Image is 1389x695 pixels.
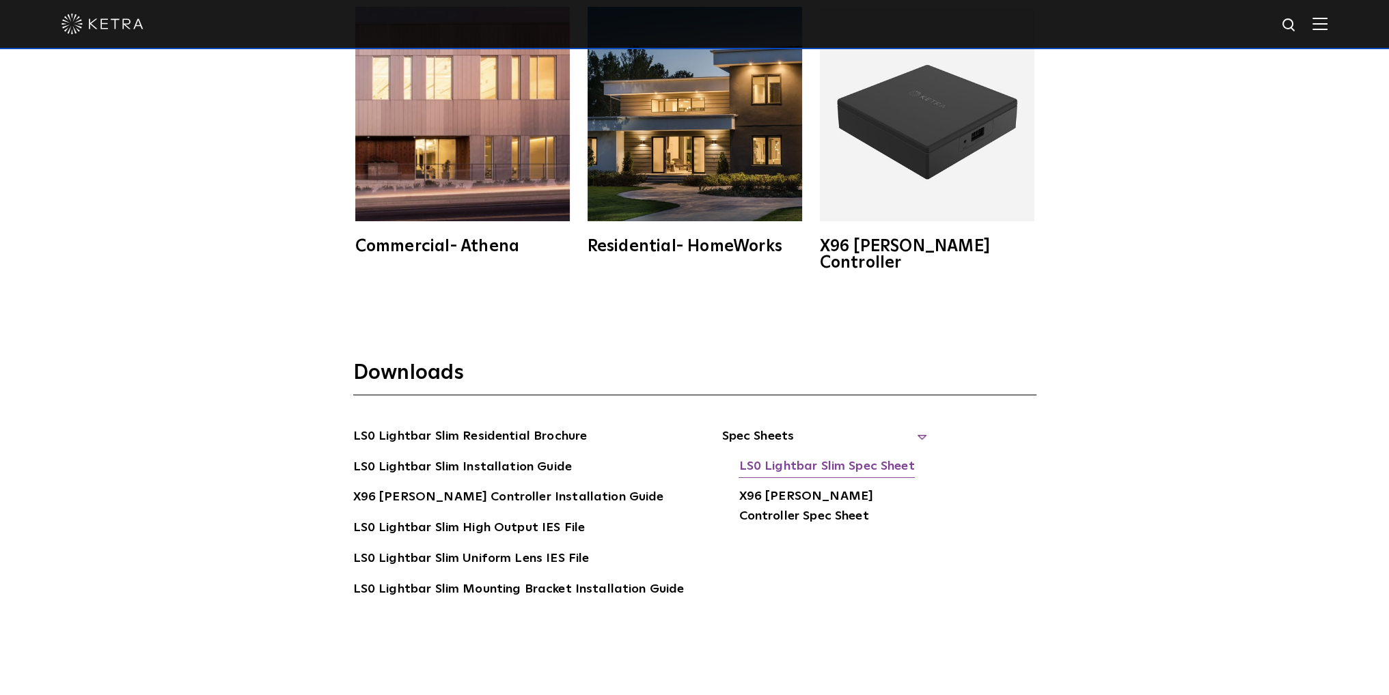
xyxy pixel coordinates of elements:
[1312,17,1328,30] img: Hamburger%20Nav.svg
[353,7,572,255] a: Commercial- Athena
[820,7,1034,221] img: X96_Controller
[353,580,685,601] a: LS0 Lightbar Slim Mounting Bracket Installation Guide
[820,238,1034,271] div: X96 [PERSON_NAME] Controller
[353,457,572,479] a: LS0 Lightbar Slim Installation Guide
[588,7,802,221] img: homeworks_hero
[353,427,588,449] a: LS0 Lightbar Slim Residential Brochure
[586,7,804,255] a: Residential- HomeWorks
[1281,17,1298,34] img: search icon
[739,487,926,528] a: X96 [PERSON_NAME] Controller Spec Sheet
[353,360,1036,395] h3: Downloads
[721,427,926,457] span: Spec Sheets
[818,7,1036,271] a: X96 [PERSON_NAME] Controller
[739,457,914,479] a: LS0 Lightbar Slim Spec Sheet
[355,238,570,255] div: Commercial- Athena
[353,487,664,509] a: X96 [PERSON_NAME] Controller Installation Guide
[61,14,143,34] img: ketra-logo-2019-white
[353,549,590,571] a: LS0 Lightbar Slim Uniform Lens IES File
[355,7,570,221] img: athena-square
[588,238,802,255] div: Residential- HomeWorks
[353,518,586,540] a: LS0 Lightbar Slim High Output IES File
